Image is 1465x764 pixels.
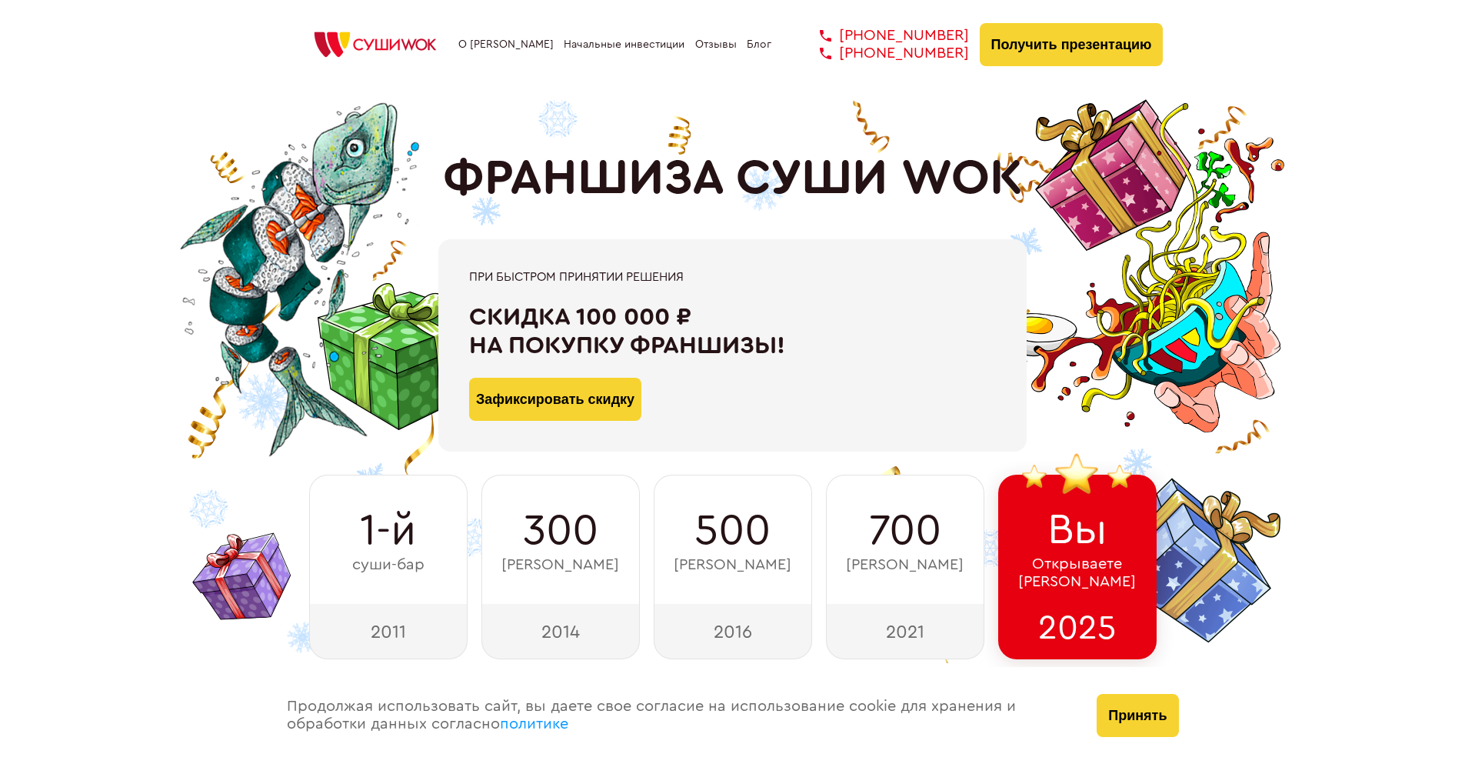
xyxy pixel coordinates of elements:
button: Зафиксировать скидку [469,378,641,421]
a: О [PERSON_NAME] [458,38,554,51]
div: При быстром принятии решения [469,270,996,284]
span: 1-й [360,506,416,555]
span: 300 [523,506,598,555]
span: 700 [869,506,941,555]
span: [PERSON_NAME] [674,556,791,574]
a: [PHONE_NUMBER] [797,27,969,45]
span: Вы [1047,505,1107,555]
a: Блог [747,38,771,51]
div: 2014 [481,604,640,659]
span: [PERSON_NAME] [501,556,619,574]
div: 2021 [826,604,984,659]
a: политике [500,716,568,732]
span: Открываете [PERSON_NAME] [1018,555,1136,591]
span: 500 [694,506,771,555]
div: 2025 [998,604,1157,659]
button: Принять [1097,694,1178,737]
div: 2011 [309,604,468,659]
span: суши-бар [352,556,425,574]
h1: ФРАНШИЗА СУШИ WOK [443,150,1023,207]
div: Скидка 100 000 ₽ на покупку франшизы! [469,303,996,360]
div: Продолжая использовать сайт, вы даете свое согласие на использование cookie для хранения и обрабо... [271,667,1082,764]
a: Отзывы [695,38,737,51]
button: Получить презентацию [980,23,1164,66]
div: 2016 [654,604,812,659]
span: [PERSON_NAME] [846,556,964,574]
a: Начальные инвестиции [564,38,684,51]
a: [PHONE_NUMBER] [797,45,969,62]
img: СУШИWOK [302,28,448,62]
